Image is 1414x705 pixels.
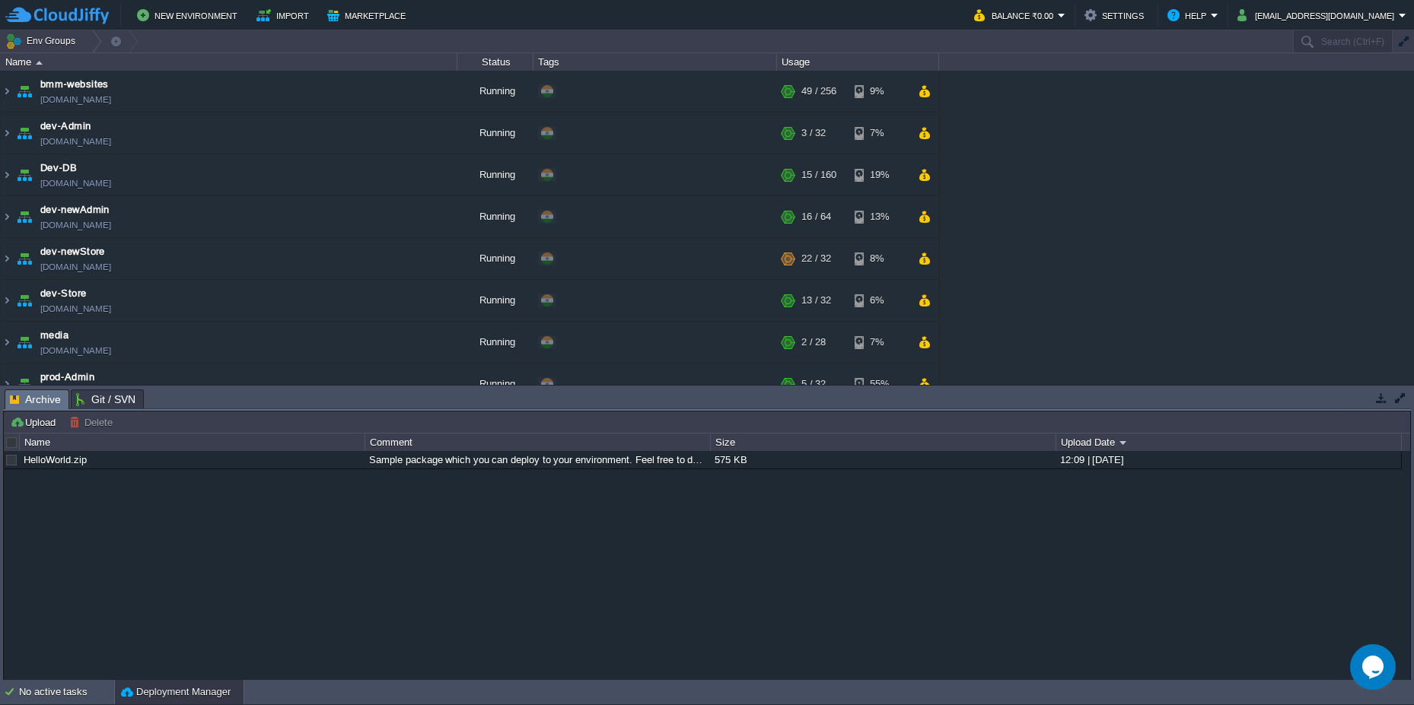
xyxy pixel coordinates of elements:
[40,301,111,316] span: [DOMAIN_NAME]
[458,53,533,71] div: Status
[40,244,105,259] a: dev-newStore
[5,30,81,52] button: Env Groups
[69,415,117,429] button: Delete
[1,322,13,363] img: AMDAwAAAACH5BAEAAAAALAAAAAABAAEAAAICRAEAOw==
[457,322,533,363] div: Running
[327,6,410,24] button: Marketplace
[14,71,35,112] img: AMDAwAAAACH5BAEAAAAALAAAAAABAAEAAAICRAEAOw==
[801,71,836,112] div: 49 / 256
[712,433,1056,451] div: Size
[1084,6,1148,24] button: Settings
[40,286,87,301] a: dev-Store
[40,160,77,176] a: Dev-DB
[1,71,13,112] img: AMDAwAAAACH5BAEAAAAALAAAAAABAAEAAAICRAEAOw==
[366,433,710,451] div: Comment
[21,433,365,451] div: Name
[1,364,13,405] img: AMDAwAAAACH5BAEAAAAALAAAAAABAAEAAAICRAEAOw==
[14,364,35,405] img: AMDAwAAAACH5BAEAAAAALAAAAAABAAEAAAICRAEAOw==
[40,370,94,385] a: prod-Admin
[5,6,109,25] img: CloudJiffy
[76,390,135,408] span: Git / SVN
[801,364,826,405] div: 5 / 32
[14,238,35,279] img: AMDAwAAAACH5BAEAAAAALAAAAAABAAEAAAICRAEAOw==
[14,154,35,195] img: AMDAwAAAACH5BAEAAAAALAAAAAABAAEAAAICRAEAOw==
[801,280,831,321] div: 13 / 32
[40,176,111,191] span: [DOMAIN_NAME]
[457,238,533,279] div: Running
[19,680,114,704] div: No active tasks
[1,154,13,195] img: AMDAwAAAACH5BAEAAAAALAAAAAABAAEAAAICRAEAOw==
[855,71,904,112] div: 9%
[1237,6,1399,24] button: [EMAIL_ADDRESS][DOMAIN_NAME]
[1,238,13,279] img: AMDAwAAAACH5BAEAAAAALAAAAAABAAEAAAICRAEAOw==
[2,53,457,71] div: Name
[801,196,831,237] div: 16 / 64
[1,280,13,321] img: AMDAwAAAACH5BAEAAAAALAAAAAABAAEAAAICRAEAOw==
[801,113,826,154] div: 3 / 32
[855,322,904,363] div: 7%
[137,6,242,24] button: New Environment
[40,343,111,358] a: [DOMAIN_NAME]
[855,364,904,405] div: 55%
[1,113,13,154] img: AMDAwAAAACH5BAEAAAAALAAAAAABAAEAAAICRAEAOw==
[36,61,43,65] img: AMDAwAAAACH5BAEAAAAALAAAAAABAAEAAAICRAEAOw==
[1056,451,1400,468] div: 12:09 | [DATE]
[855,280,904,321] div: 6%
[457,71,533,112] div: Running
[14,113,35,154] img: AMDAwAAAACH5BAEAAAAALAAAAAABAAEAAAICRAEAOw==
[365,451,709,468] div: Sample package which you can deploy to your environment. Feel free to delete and upload a package...
[711,451,1055,468] div: 575 KB
[1350,644,1399,690] iframe: chat widget
[457,280,533,321] div: Running
[855,238,904,279] div: 8%
[256,6,314,24] button: Import
[457,154,533,195] div: Running
[14,322,35,363] img: AMDAwAAAACH5BAEAAAAALAAAAAABAAEAAAICRAEAOw==
[40,202,110,218] a: dev-newAdmin
[534,53,776,71] div: Tags
[121,684,231,700] button: Deployment Manager
[14,196,35,237] img: AMDAwAAAACH5BAEAAAAALAAAAAABAAEAAAICRAEAOw==
[855,196,904,237] div: 13%
[40,92,111,107] span: [DOMAIN_NAME]
[40,134,111,149] span: [DOMAIN_NAME]
[40,328,68,343] a: media
[855,154,904,195] div: 19%
[457,113,533,154] div: Running
[1,196,13,237] img: AMDAwAAAACH5BAEAAAAALAAAAAABAAEAAAICRAEAOw==
[855,113,904,154] div: 7%
[40,77,109,92] a: bmm-websites
[778,53,938,71] div: Usage
[801,238,831,279] div: 22 / 32
[1057,433,1401,451] div: Upload Date
[10,415,60,429] button: Upload
[24,454,87,465] a: HelloWorld.zip
[10,390,61,409] span: Archive
[40,218,111,233] span: [DOMAIN_NAME]
[14,280,35,321] img: AMDAwAAAACH5BAEAAAAALAAAAAABAAEAAAICRAEAOw==
[40,119,91,134] a: dev-Admin
[801,154,836,195] div: 15 / 160
[457,196,533,237] div: Running
[801,322,826,363] div: 2 / 28
[457,364,533,405] div: Running
[40,259,111,275] span: [DOMAIN_NAME]
[1167,6,1211,24] button: Help
[974,6,1058,24] button: Balance ₹0.00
